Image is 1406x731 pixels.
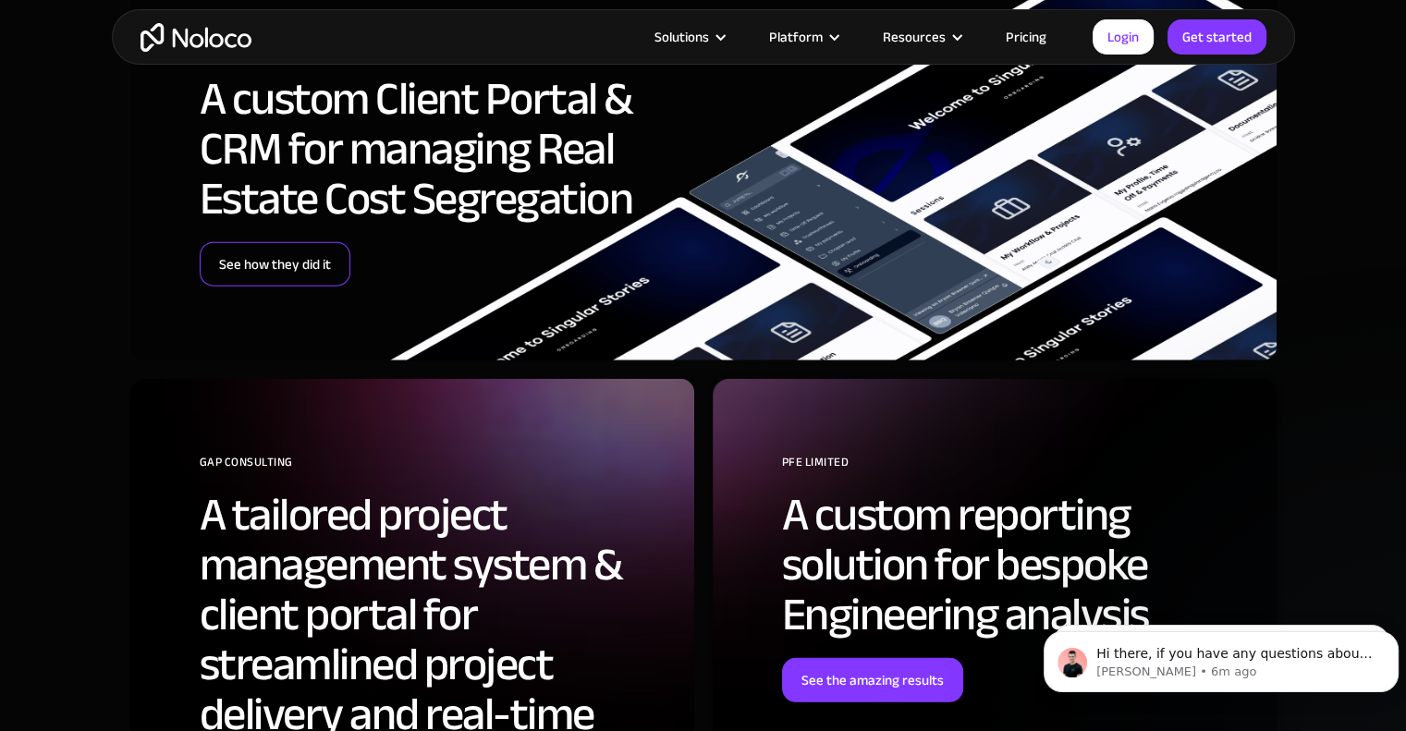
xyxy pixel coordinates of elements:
[141,23,251,52] a: home
[1036,592,1406,722] iframe: Intercom notifications message
[782,448,1249,490] div: PFE Limited
[654,25,709,49] div: Solutions
[200,242,350,286] a: See how they did it
[769,25,823,49] div: Platform
[746,25,860,49] div: Platform
[883,25,946,49] div: Resources
[1093,19,1154,55] a: Login
[631,25,746,49] div: Solutions
[860,25,983,49] div: Resources
[1168,19,1266,55] a: Get started
[782,658,963,702] a: See the amazing results
[200,74,666,224] h2: A custom Client Portal & CRM for managing Real Estate Cost Segregation
[983,25,1070,49] a: Pricing
[200,448,666,490] div: GAP Consulting
[782,490,1249,640] h2: A custom reporting solution for bespoke Engineering analysis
